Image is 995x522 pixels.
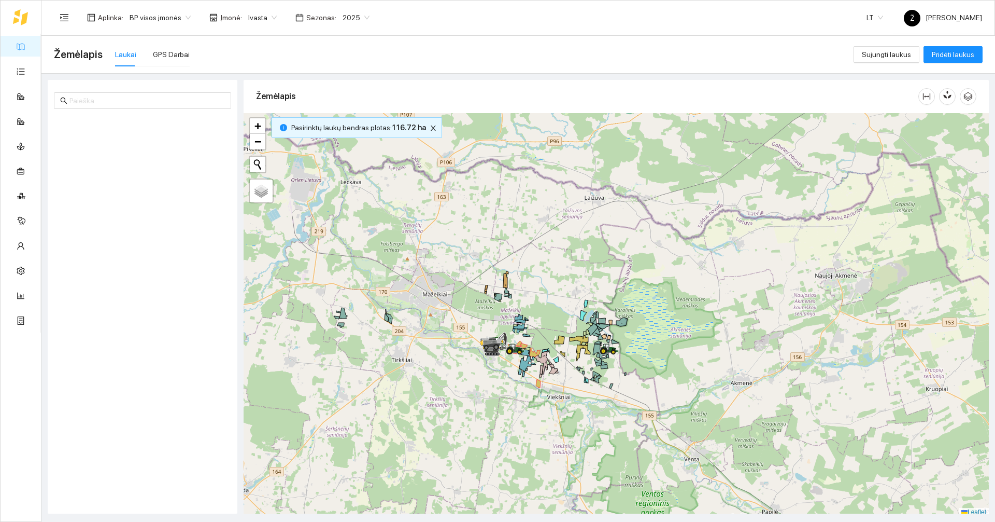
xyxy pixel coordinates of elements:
span: + [254,119,261,132]
button: Sujungti laukus [854,46,919,63]
span: 2025 [343,10,369,25]
span: column-width [919,92,934,101]
span: Sezonas : [306,12,336,23]
span: BP visos įmonės [130,10,191,25]
span: Ivasta [248,10,277,25]
span: search [60,97,67,104]
span: Aplinka : [98,12,123,23]
a: Zoom in [250,118,265,134]
a: Leaflet [961,509,986,516]
span: [PERSON_NAME] [904,13,982,22]
span: Sujungti laukus [862,49,911,60]
span: calendar [295,13,304,22]
a: Layers [250,180,273,202]
a: Pridėti laukus [923,50,983,59]
span: menu-unfold [60,13,69,22]
span: Pridėti laukus [932,49,974,60]
div: GPS Darbai [153,49,190,60]
b: 116.72 ha [392,123,426,132]
div: Žemėlapis [256,81,918,111]
span: Žemėlapis [54,46,103,63]
div: Laukai [115,49,136,60]
span: Ž [910,10,915,26]
a: Zoom out [250,134,265,149]
a: Sujungti laukus [854,50,919,59]
span: close [428,125,439,132]
button: close [427,122,439,134]
span: Įmonė : [220,12,242,23]
button: menu-unfold [54,7,75,28]
button: Initiate a new search [250,157,265,172]
span: Pasirinktų laukų bendras plotas : [291,122,426,133]
span: shop [209,13,218,22]
input: Paieška [69,95,225,106]
span: info-circle [280,124,287,131]
span: LT [866,10,883,25]
button: column-width [918,88,935,105]
span: − [254,135,261,148]
button: Pridėti laukus [923,46,983,63]
span: layout [87,13,95,22]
